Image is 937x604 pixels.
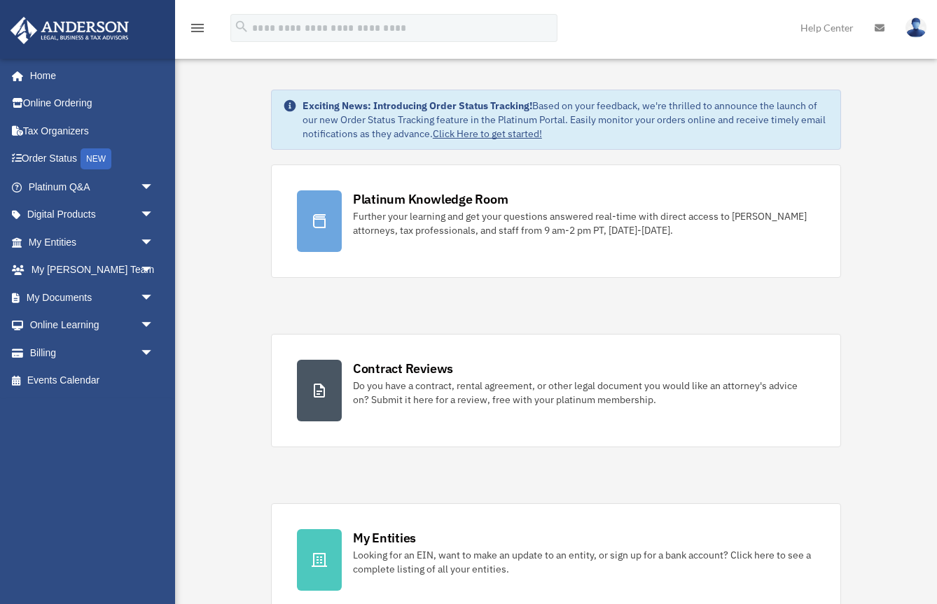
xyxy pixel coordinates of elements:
[140,173,168,202] span: arrow_drop_down
[81,148,111,169] div: NEW
[189,20,206,36] i: menu
[433,127,542,140] a: Click Here to get started!
[271,334,841,447] a: Contract Reviews Do you have a contract, rental agreement, or other legal document you would like...
[353,529,416,547] div: My Entities
[353,379,815,407] div: Do you have a contract, rental agreement, or other legal document you would like an attorney's ad...
[234,19,249,34] i: search
[10,117,175,145] a: Tax Organizers
[10,367,175,395] a: Events Calendar
[353,360,453,377] div: Contract Reviews
[140,311,168,340] span: arrow_drop_down
[10,283,175,311] a: My Documentsarrow_drop_down
[140,256,168,285] span: arrow_drop_down
[353,190,508,208] div: Platinum Knowledge Room
[10,173,175,201] a: Platinum Q&Aarrow_drop_down
[10,339,175,367] a: Billingarrow_drop_down
[6,17,133,44] img: Anderson Advisors Platinum Portal
[905,17,926,38] img: User Pic
[10,90,175,118] a: Online Ordering
[303,99,532,112] strong: Exciting News: Introducing Order Status Tracking!
[10,201,175,229] a: Digital Productsarrow_drop_down
[353,209,815,237] div: Further your learning and get your questions answered real-time with direct access to [PERSON_NAM...
[10,228,175,256] a: My Entitiesarrow_drop_down
[303,99,829,141] div: Based on your feedback, we're thrilled to announce the launch of our new Order Status Tracking fe...
[140,228,168,257] span: arrow_drop_down
[140,339,168,367] span: arrow_drop_down
[10,62,168,90] a: Home
[10,256,175,284] a: My [PERSON_NAME] Teamarrow_drop_down
[140,201,168,230] span: arrow_drop_down
[140,283,168,312] span: arrow_drop_down
[10,311,175,339] a: Online Learningarrow_drop_down
[271,164,841,278] a: Platinum Knowledge Room Further your learning and get your questions answered real-time with dire...
[353,548,815,576] div: Looking for an EIN, want to make an update to an entity, or sign up for a bank account? Click her...
[189,24,206,36] a: menu
[10,145,175,174] a: Order StatusNEW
